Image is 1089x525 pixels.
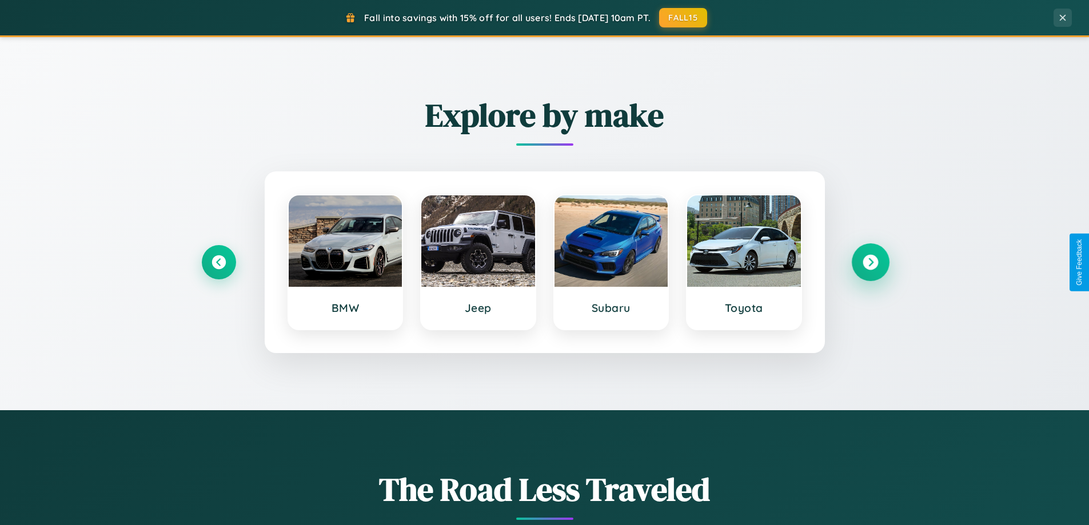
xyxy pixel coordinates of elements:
[659,8,707,27] button: FALL15
[699,301,789,315] h3: Toyota
[202,467,888,511] h1: The Road Less Traveled
[566,301,657,315] h3: Subaru
[1075,239,1083,286] div: Give Feedback
[202,93,888,137] h2: Explore by make
[433,301,524,315] h3: Jeep
[364,12,651,23] span: Fall into savings with 15% off for all users! Ends [DATE] 10am PT.
[300,301,391,315] h3: BMW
